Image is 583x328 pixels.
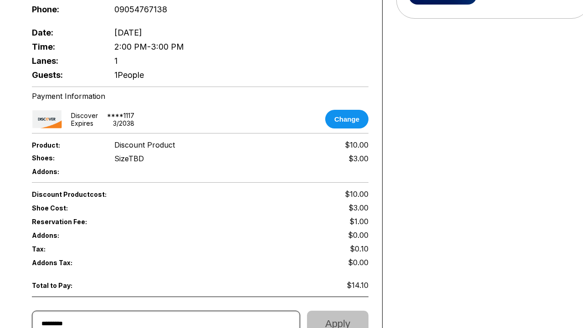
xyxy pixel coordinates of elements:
span: $0.00 [348,231,368,240]
div: Size TBD [114,154,144,163]
span: Guests: [32,70,99,80]
span: 1 People [114,70,144,80]
span: Shoes: [32,154,99,162]
span: [DATE] [114,28,142,37]
span: 09054767138 [114,5,167,14]
span: Shoe Cost: [32,204,99,212]
span: Addons Tax: [32,259,99,266]
div: discover [71,112,98,119]
img: card [32,110,62,128]
span: Reservation Fee: [32,218,200,225]
span: $0.00 [348,258,368,267]
span: Addons: [32,168,99,175]
div: Payment Information [32,92,368,101]
span: $10.00 [345,190,368,199]
span: $0.10 [350,244,368,253]
span: $3.00 [348,203,368,212]
span: Discount Product cost: [32,190,200,198]
span: Discount Product [114,140,175,149]
span: Phone: [32,5,99,14]
div: $3.00 [348,154,368,163]
span: 1 [114,56,118,66]
span: Product: [32,141,99,149]
span: Tax: [32,245,99,253]
span: Total to Pay: [32,282,99,289]
span: 2:00 PM - 3:00 PM [114,42,184,51]
span: $1.00 [349,217,368,226]
button: Change [325,110,368,128]
span: Lanes: [32,56,99,66]
div: Expires [71,119,93,127]
span: $14.10 [347,281,368,290]
span: $10.00 [345,140,368,149]
span: Addons: [32,231,99,239]
div: 3 / 2038 [113,119,134,127]
span: Date: [32,28,99,37]
span: Time: [32,42,99,51]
